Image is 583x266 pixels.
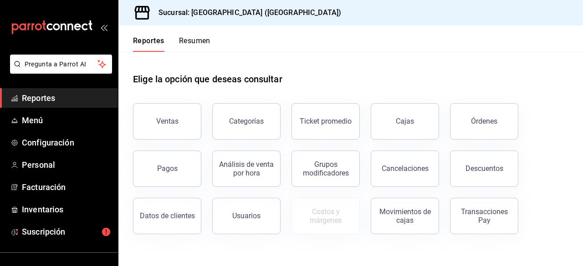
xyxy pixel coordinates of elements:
[25,60,98,69] span: Pregunta a Parrot AI
[22,92,111,104] span: Reportes
[22,159,111,171] span: Personal
[151,7,341,18] h3: Sucursal: [GEOGRAPHIC_DATA] ([GEOGRAPHIC_DATA])
[291,198,360,234] button: Contrata inventarios para ver este reporte
[297,160,354,177] div: Grupos modificadores
[297,207,354,225] div: Costos y márgenes
[450,103,518,140] button: Órdenes
[156,117,179,125] div: Ventas
[456,207,512,225] div: Transacciones Pay
[291,151,360,187] button: Grupos modificadores
[232,211,261,220] div: Usuarios
[157,164,178,173] div: Pagos
[22,136,111,149] span: Configuración
[212,151,281,187] button: Análisis de venta por hora
[212,198,281,234] button: Usuarios
[218,160,275,177] div: Análisis de venta por hora
[471,117,497,125] div: Órdenes
[22,114,111,126] span: Menú
[133,36,164,52] button: Reportes
[371,198,439,234] button: Movimientos de cajas
[377,207,433,225] div: Movimientos de cajas
[212,103,281,140] button: Categorías
[465,164,503,173] div: Descuentos
[10,55,112,74] button: Pregunta a Parrot AI
[371,151,439,187] button: Cancelaciones
[396,116,414,127] div: Cajas
[22,181,111,193] span: Facturación
[22,226,111,238] span: Suscripción
[133,151,201,187] button: Pagos
[179,36,210,52] button: Resumen
[291,103,360,140] button: Ticket promedio
[140,211,195,220] div: Datos de clientes
[371,103,439,140] a: Cajas
[450,151,518,187] button: Descuentos
[133,198,201,234] button: Datos de clientes
[133,36,210,52] div: navigation tabs
[300,117,352,125] div: Ticket promedio
[382,164,429,173] div: Cancelaciones
[100,24,107,31] button: open_drawer_menu
[133,72,282,86] h1: Elige la opción que deseas consultar
[6,66,112,75] a: Pregunta a Parrot AI
[229,117,264,125] div: Categorías
[133,103,201,140] button: Ventas
[22,203,111,216] span: Inventarios
[450,198,518,234] button: Transacciones Pay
